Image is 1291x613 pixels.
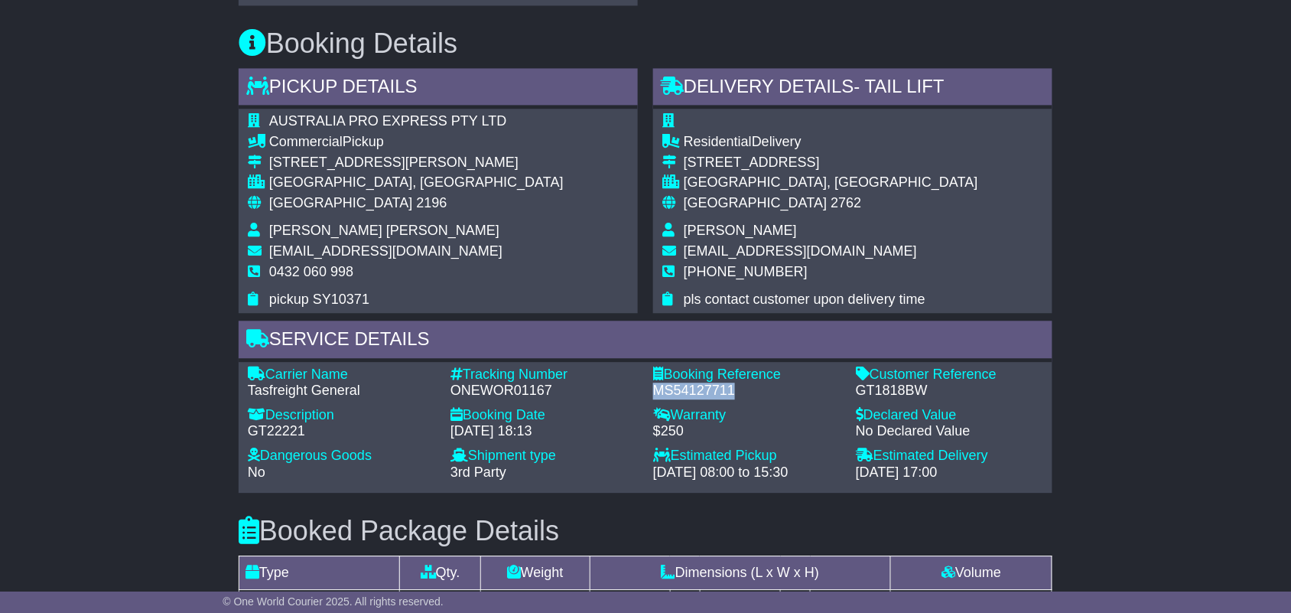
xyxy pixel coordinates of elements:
span: AUSTRALIA PRO EXPRESS PTY LTD [269,113,506,129]
span: 2762 [831,195,861,210]
div: [GEOGRAPHIC_DATA], [GEOGRAPHIC_DATA] [269,174,564,191]
td: Type [239,556,400,589]
div: Delivery Details [653,68,1052,109]
div: Pickup [269,134,564,151]
span: [EMAIL_ADDRESS][DOMAIN_NAME] [684,243,917,259]
div: Shipment type [450,448,638,465]
span: 0432 060 998 [269,264,353,279]
div: Description [248,407,435,424]
span: 3rd Party [450,465,506,480]
span: [EMAIL_ADDRESS][DOMAIN_NAME] [269,243,502,259]
div: Customer Reference [856,367,1043,383]
span: pls contact customer upon delivery time [684,292,925,307]
span: - Tail Lift [854,76,945,96]
span: 2196 [416,195,447,210]
span: [PERSON_NAME] [684,223,797,238]
span: [GEOGRAPHIC_DATA] [269,195,412,210]
div: Booking Reference [653,367,841,383]
div: [DATE] 08:00 to 15:30 [653,465,841,481]
div: [STREET_ADDRESS] [684,155,978,171]
div: [GEOGRAPHIC_DATA], [GEOGRAPHIC_DATA] [684,174,978,191]
div: Warranty [653,407,841,424]
div: Estimated Delivery [856,448,1043,465]
div: $250 [653,423,841,440]
h3: Booked Package Details [239,516,1052,546]
div: Carrier Name [248,367,435,383]
div: Booking Date [450,407,638,424]
div: MS54127711 [653,383,841,399]
span: [GEOGRAPHIC_DATA] [684,195,827,210]
td: Qty. [400,556,480,589]
div: Tracking Number [450,367,638,383]
div: Tasfreight General [248,383,435,399]
div: Delivery [684,134,978,151]
div: [DATE] 18:13 [450,423,638,440]
div: Declared Value [856,407,1043,424]
span: [PERSON_NAME] [PERSON_NAME] [269,223,499,238]
span: No [248,465,265,480]
div: GT1818BW [856,383,1043,399]
div: No Declared Value [856,423,1043,440]
td: Dimensions (L x W x H) [590,556,891,589]
div: GT22221 [248,423,435,440]
div: Pickup Details [239,68,638,109]
span: pickup SY10371 [269,292,369,307]
div: Service Details [239,321,1052,362]
div: ONEWOR01167 [450,383,638,399]
td: Weight [480,556,590,589]
div: Estimated Pickup [653,448,841,465]
h3: Booking Details [239,28,1052,59]
td: Volume [891,556,1052,589]
span: Commercial [269,134,343,149]
div: [STREET_ADDRESS][PERSON_NAME] [269,155,564,171]
span: Residential [684,134,752,149]
div: [DATE] 17:00 [856,465,1043,481]
span: [PHONE_NUMBER] [684,264,808,279]
div: Dangerous Goods [248,448,435,465]
span: © One World Courier 2025. All rights reserved. [223,595,444,608]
